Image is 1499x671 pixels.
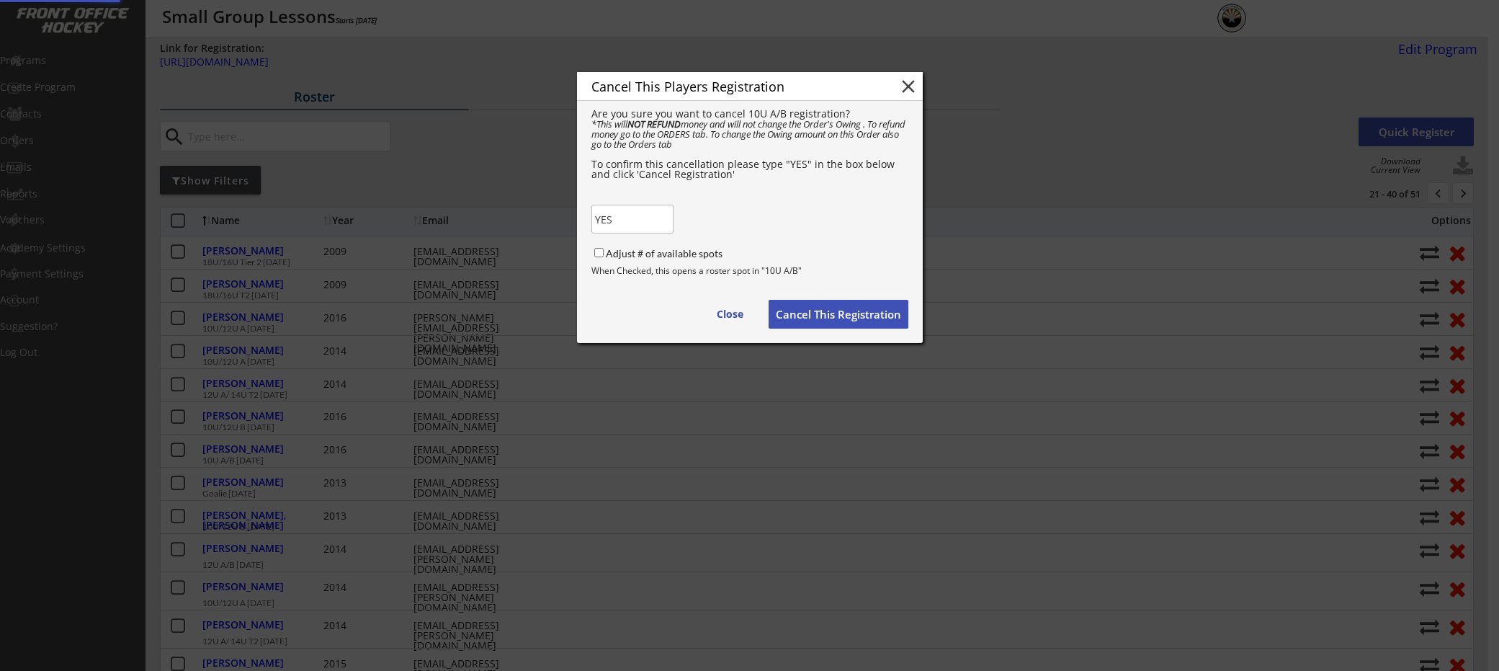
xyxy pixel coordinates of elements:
[699,300,761,329] button: Close
[606,247,722,259] label: Adjust # of available spots
[591,80,875,93] div: Cancel This Players Registration
[591,109,908,179] div: Are you sure you want to cancel 10U A/B registration? To confirm this cancellation please type "Y...
[591,267,908,275] div: When Checked, this opens a roster spot in "10U A/B"
[769,300,908,329] button: Cancel This Registration
[627,117,681,130] strong: NOT REFUND
[898,76,919,97] button: close
[591,117,908,151] em: *This will money and will not change the Order's Owing . To refund money go to the ORDERS tab. To...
